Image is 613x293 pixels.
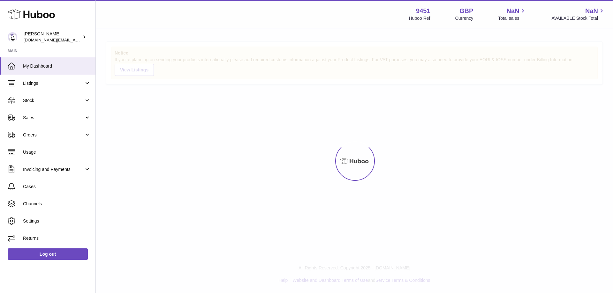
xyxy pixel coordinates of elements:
[8,248,88,260] a: Log out
[8,32,17,42] img: amir.ch@gmail.com
[459,7,473,15] strong: GBP
[23,149,91,155] span: Usage
[23,98,84,104] span: Stock
[23,63,91,69] span: My Dashboard
[551,15,605,21] span: AVAILABLE Stock Total
[23,218,91,224] span: Settings
[23,115,84,121] span: Sales
[498,7,526,21] a: NaN Total sales
[23,80,84,86] span: Listings
[24,37,127,42] span: [DOMAIN_NAME][EMAIL_ADDRESS][DOMAIN_NAME]
[416,7,430,15] strong: 9451
[23,166,84,172] span: Invoicing and Payments
[23,184,91,190] span: Cases
[23,235,91,241] span: Returns
[506,7,519,15] span: NaN
[551,7,605,21] a: NaN AVAILABLE Stock Total
[585,7,598,15] span: NaN
[455,15,473,21] div: Currency
[409,15,430,21] div: Huboo Ref
[24,31,81,43] div: [PERSON_NAME]
[498,15,526,21] span: Total sales
[23,201,91,207] span: Channels
[23,132,84,138] span: Orders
